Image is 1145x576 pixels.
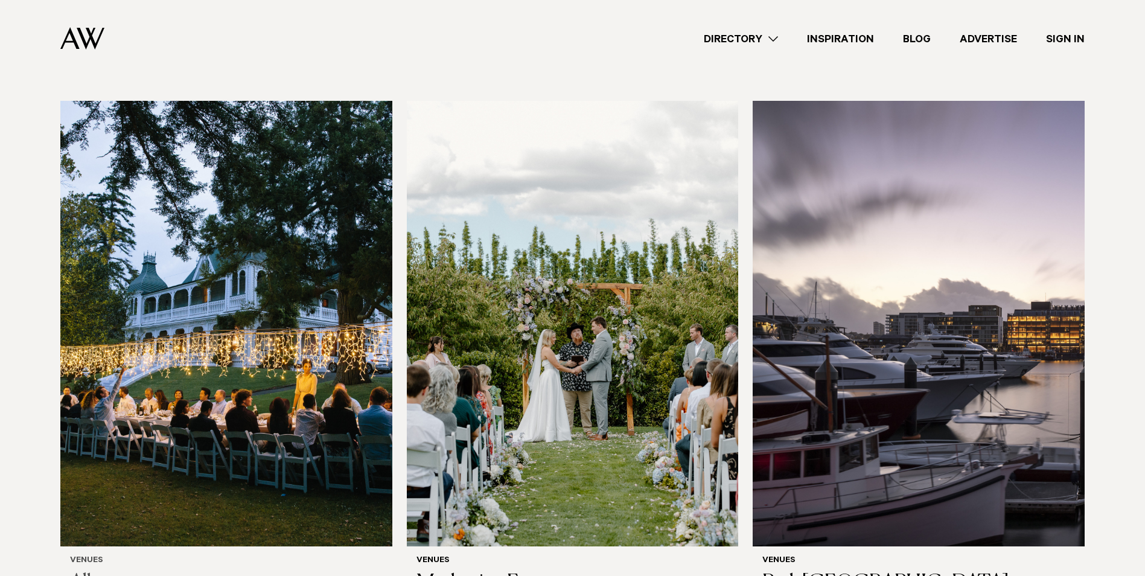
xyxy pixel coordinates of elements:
[70,556,383,566] h6: Venues
[753,101,1085,546] img: Yacht in the harbour at Park Hyatt Auckland
[1032,31,1099,47] a: Sign In
[407,101,739,546] img: Ceremony styling at Markovina Estate
[60,27,104,50] img: Auckland Weddings Logo
[945,31,1032,47] a: Advertise
[762,556,1075,566] h6: Venues
[689,31,793,47] a: Directory
[793,31,888,47] a: Inspiration
[60,101,392,546] img: Fairy lights wedding reception
[416,556,729,566] h6: Venues
[888,31,945,47] a: Blog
